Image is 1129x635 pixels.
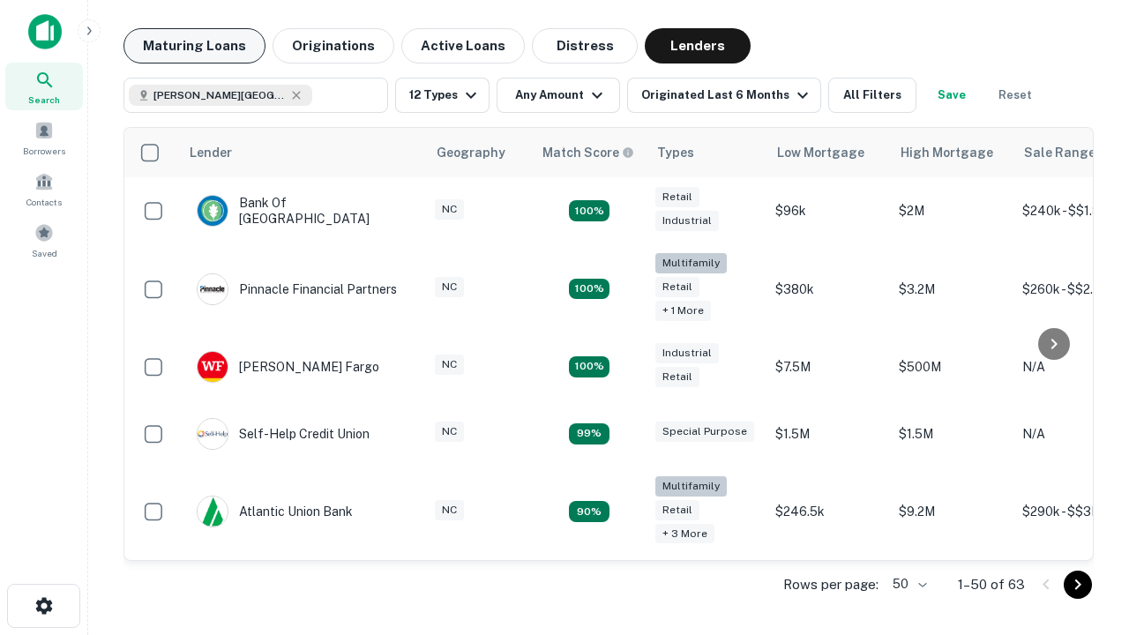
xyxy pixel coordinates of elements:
[655,422,754,442] div: Special Purpose
[5,114,83,161] a: Borrowers
[828,78,916,113] button: All Filters
[655,367,699,387] div: Retail
[426,128,532,177] th: Geography
[179,128,426,177] th: Lender
[435,422,464,442] div: NC
[569,423,609,444] div: Matching Properties: 11, hasApolloMatch: undefined
[655,277,699,297] div: Retail
[197,273,397,305] div: Pinnacle Financial Partners
[532,28,638,63] button: Distress
[197,195,408,227] div: Bank Of [GEOGRAPHIC_DATA]
[766,128,890,177] th: Low Mortgage
[655,187,699,207] div: Retail
[1041,494,1129,579] iframe: Chat Widget
[5,63,83,110] a: Search
[645,28,751,63] button: Lenders
[32,246,57,260] span: Saved
[655,301,711,321] div: + 1 more
[542,143,631,162] h6: Match Score
[435,199,464,220] div: NC
[28,93,60,107] span: Search
[777,142,864,163] div: Low Mortgage
[198,497,228,527] img: picture
[5,165,83,213] a: Contacts
[497,78,620,113] button: Any Amount
[890,467,1013,557] td: $9.2M
[641,85,813,106] div: Originated Last 6 Months
[655,476,727,497] div: Multifamily
[657,142,694,163] div: Types
[766,467,890,557] td: $246.5k
[435,500,464,520] div: NC
[569,279,609,300] div: Matching Properties: 20, hasApolloMatch: undefined
[647,128,766,177] th: Types
[890,177,1013,244] td: $2M
[766,244,890,333] td: $380k
[890,128,1013,177] th: High Mortgage
[532,128,647,177] th: Capitalize uses an advanced AI algorithm to match your search with the best lender. The match sco...
[123,28,265,63] button: Maturing Loans
[153,87,286,103] span: [PERSON_NAME][GEOGRAPHIC_DATA], [GEOGRAPHIC_DATA]
[1064,571,1092,599] button: Go to next page
[655,500,699,520] div: Retail
[5,216,83,264] a: Saved
[197,418,370,450] div: Self-help Credit Union
[198,274,228,304] img: picture
[890,244,1013,333] td: $3.2M
[23,144,65,158] span: Borrowers
[435,355,464,375] div: NC
[198,419,228,449] img: picture
[190,142,232,163] div: Lender
[569,356,609,377] div: Matching Properties: 14, hasApolloMatch: undefined
[28,14,62,49] img: capitalize-icon.png
[435,277,464,297] div: NC
[569,501,609,522] div: Matching Properties: 10, hasApolloMatch: undefined
[886,571,930,597] div: 50
[923,78,980,113] button: Save your search to get updates of matches that match your search criteria.
[198,352,228,382] img: picture
[655,211,719,231] div: Industrial
[273,28,394,63] button: Originations
[627,78,821,113] button: Originated Last 6 Months
[766,177,890,244] td: $96k
[655,343,719,363] div: Industrial
[987,78,1043,113] button: Reset
[395,78,490,113] button: 12 Types
[197,351,379,383] div: [PERSON_NAME] Fargo
[901,142,993,163] div: High Mortgage
[766,333,890,400] td: $7.5M
[1024,142,1095,163] div: Sale Range
[958,574,1025,595] p: 1–50 of 63
[542,143,634,162] div: Capitalize uses an advanced AI algorithm to match your search with the best lender. The match sco...
[766,400,890,467] td: $1.5M
[437,142,505,163] div: Geography
[890,333,1013,400] td: $500M
[569,200,609,221] div: Matching Properties: 15, hasApolloMatch: undefined
[197,496,353,527] div: Atlantic Union Bank
[198,196,228,226] img: picture
[401,28,525,63] button: Active Loans
[655,524,714,544] div: + 3 more
[26,195,62,209] span: Contacts
[783,574,879,595] p: Rows per page:
[890,400,1013,467] td: $1.5M
[655,253,727,273] div: Multifamily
